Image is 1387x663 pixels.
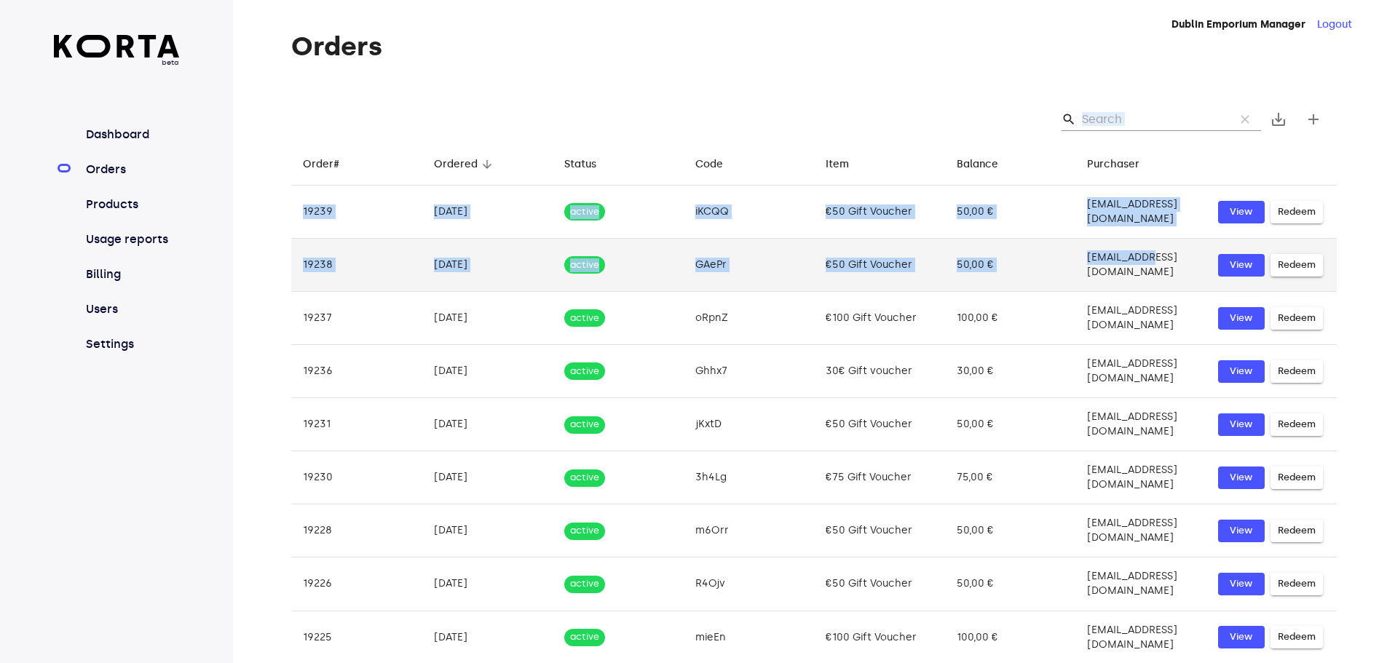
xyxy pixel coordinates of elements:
[1218,413,1265,436] button: View
[564,471,605,485] span: active
[814,292,945,345] td: €100 Gift Voucher
[1296,102,1331,137] button: Create new gift card
[1062,112,1076,127] span: Search
[291,292,422,345] td: 19237
[1075,557,1206,611] td: [EMAIL_ADDRESS][DOMAIN_NAME]
[945,557,1076,611] td: 50,00 €
[957,156,998,173] div: Balance
[1087,156,1158,173] span: Purchaser
[422,239,553,292] td: [DATE]
[291,186,422,239] td: 19239
[1271,254,1323,277] button: Redeem
[1278,523,1316,539] span: Redeem
[1218,626,1265,648] button: View
[564,524,605,538] span: active
[814,186,945,239] td: €50 Gift Voucher
[434,156,478,173] div: Ordered
[564,205,605,219] span: active
[83,231,180,248] a: Usage reports
[826,156,868,173] span: Item
[422,292,553,345] td: [DATE]
[1075,345,1206,398] td: [EMAIL_ADDRESS][DOMAIN_NAME]
[1218,360,1265,383] button: View
[945,398,1076,451] td: 50,00 €
[684,239,815,292] td: GAePr
[434,156,497,173] span: Ordered
[695,156,723,173] div: Code
[291,557,422,611] td: 19226
[291,239,422,292] td: 19238
[481,158,494,171] span: arrow_downward
[814,345,945,398] td: 30€ Gift voucher
[945,345,1076,398] td: 30,00 €
[291,32,1337,61] h1: Orders
[1075,504,1206,557] td: [EMAIL_ADDRESS][DOMAIN_NAME]
[1225,310,1257,327] span: View
[564,311,605,325] span: active
[1278,257,1316,274] span: Redeem
[1225,257,1257,274] span: View
[1225,576,1257,592] span: View
[1225,363,1257,380] span: View
[1317,17,1352,32] button: Logout
[1271,360,1323,383] button: Redeem
[1225,469,1257,486] span: View
[1218,307,1265,330] button: View
[1218,467,1265,489] button: View
[684,504,815,557] td: m6Orr
[1218,201,1265,223] a: View
[291,451,422,504] td: 19230
[291,504,422,557] td: 19228
[303,156,339,173] div: Order#
[1225,416,1257,433] span: View
[1271,201,1323,223] button: Redeem
[54,35,180,68] a: beta
[1218,254,1265,277] button: View
[564,365,605,378] span: active
[1225,204,1257,221] span: View
[684,398,815,451] td: jKxtD
[1082,108,1223,131] input: Search
[1075,186,1206,239] td: [EMAIL_ADDRESS][DOMAIN_NAME]
[1271,520,1323,542] button: Redeem
[1075,292,1206,345] td: [EMAIL_ADDRESS][DOMAIN_NAME]
[83,336,180,353] a: Settings
[814,451,945,504] td: €75 Gift Voucher
[1271,413,1323,436] button: Redeem
[1218,520,1265,542] button: View
[814,557,945,611] td: €50 Gift Voucher
[1075,451,1206,504] td: [EMAIL_ADDRESS][DOMAIN_NAME]
[684,451,815,504] td: 3h4Lg
[814,239,945,292] td: €50 Gift Voucher
[826,156,849,173] div: Item
[945,239,1076,292] td: 50,00 €
[695,156,742,173] span: Code
[422,451,553,504] td: [DATE]
[564,577,605,591] span: active
[1278,416,1316,433] span: Redeem
[1278,204,1316,221] span: Redeem
[957,156,1017,173] span: Balance
[422,186,553,239] td: [DATE]
[684,345,815,398] td: Ghhx7
[1278,363,1316,380] span: Redeem
[1305,111,1322,128] span: add
[564,418,605,432] span: active
[1218,573,1265,595] button: View
[945,451,1076,504] td: 75,00 €
[1087,156,1139,173] div: Purchaser
[1075,239,1206,292] td: [EMAIL_ADDRESS][DOMAIN_NAME]
[422,557,553,611] td: [DATE]
[564,156,596,173] div: Status
[1271,626,1323,648] button: Redeem
[684,186,815,239] td: iKCQQ
[1270,111,1287,128] span: save_alt
[945,186,1076,239] td: 50,00 €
